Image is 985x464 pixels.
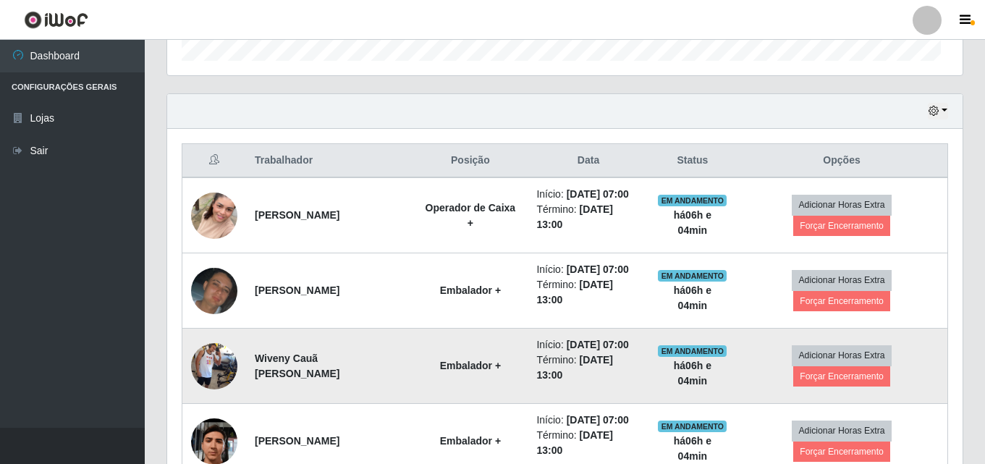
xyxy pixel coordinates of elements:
[440,435,501,447] strong: Embalador +
[793,216,890,236] button: Forçar Encerramento
[440,284,501,296] strong: Embalador +
[793,291,890,311] button: Forçar Encerramento
[674,209,711,236] strong: há 06 h e 04 min
[793,366,890,387] button: Forçar Encerramento
[736,144,947,178] th: Opções
[792,345,891,366] button: Adicionar Horas Extra
[440,360,501,371] strong: Embalador +
[658,270,727,282] span: EM ANDAMENTO
[426,202,516,229] strong: Operador de Caixa +
[191,174,237,257] img: 1753525532646.jpeg
[413,144,528,178] th: Posição
[191,267,237,314] img: 1755107121932.jpeg
[536,187,640,202] li: Início:
[567,188,629,200] time: [DATE] 07:00
[191,325,237,408] img: 1755554468371.jpeg
[658,345,727,357] span: EM ANDAMENTO
[567,263,629,275] time: [DATE] 07:00
[649,144,736,178] th: Status
[567,339,629,350] time: [DATE] 07:00
[674,435,711,462] strong: há 06 h e 04 min
[536,262,640,277] li: Início:
[674,284,711,311] strong: há 06 h e 04 min
[792,270,891,290] button: Adicionar Horas Extra
[536,202,640,232] li: Término:
[674,360,711,387] strong: há 06 h e 04 min
[536,277,640,308] li: Término:
[528,144,648,178] th: Data
[792,421,891,441] button: Adicionar Horas Extra
[658,195,727,206] span: EM ANDAMENTO
[793,442,890,462] button: Forçar Encerramento
[536,353,640,383] li: Término:
[255,209,339,221] strong: [PERSON_NAME]
[536,428,640,458] li: Término:
[255,284,339,296] strong: [PERSON_NAME]
[255,435,339,447] strong: [PERSON_NAME]
[246,144,413,178] th: Trabalhador
[567,414,629,426] time: [DATE] 07:00
[24,11,88,29] img: CoreUI Logo
[536,337,640,353] li: Início:
[536,413,640,428] li: Início:
[792,195,891,215] button: Adicionar Horas Extra
[658,421,727,432] span: EM ANDAMENTO
[255,353,339,379] strong: Wiveny Cauã [PERSON_NAME]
